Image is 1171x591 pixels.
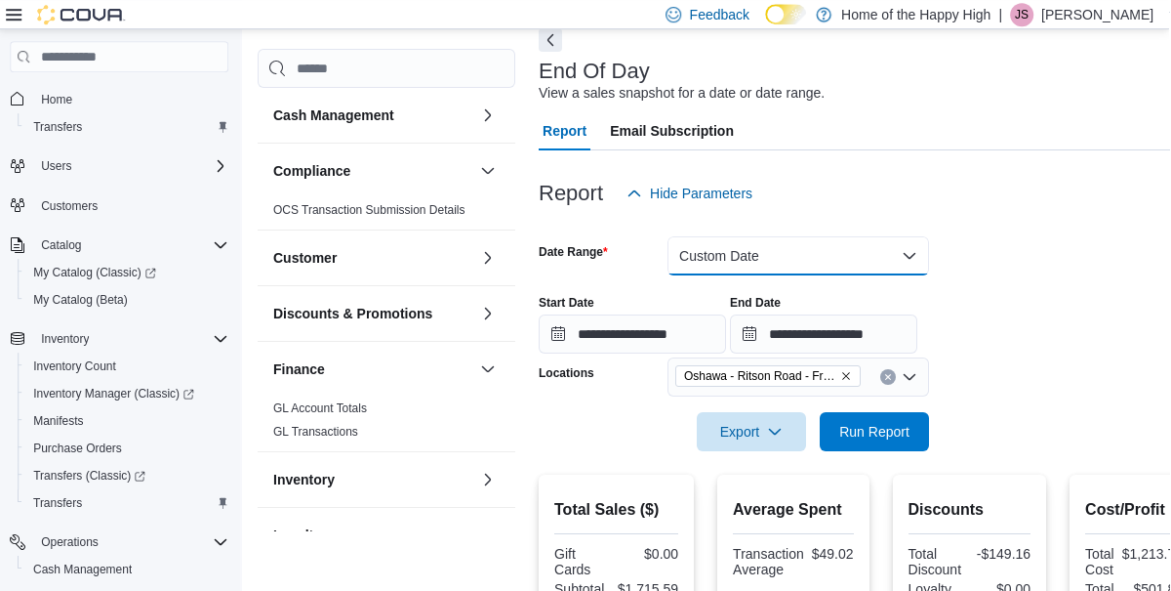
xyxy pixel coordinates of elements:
span: Home [43,92,74,107]
button: Finance [275,359,474,379]
img: Cova [39,5,127,24]
h3: Cash Management [275,106,396,125]
span: Purchase Orders [35,441,124,456]
span: Manifests [35,413,85,429]
span: Run Report [841,422,911,442]
div: Transaction Average [735,546,806,577]
div: $0.00 [623,546,681,562]
span: Hide Parameters [652,184,754,203]
button: Home [4,84,238,112]
button: Users [35,154,81,178]
h2: Average Spent [735,498,855,522]
a: Manifests [27,409,93,433]
button: Remove Oshawa - Ritson Road - Friendly Stranger from selection in this group [842,370,854,382]
a: Inventory Manager (Classic) [27,382,204,405]
div: Jessica Sproul [1012,3,1035,26]
a: Customers [35,194,107,218]
button: Catalog [4,232,238,259]
button: Inventory Count [20,353,238,380]
span: Cash Management [35,562,134,577]
span: GL Account Totals [275,401,369,416]
span: Customers [43,198,100,214]
button: Compliance [478,159,502,183]
a: My Catalog (Classic) [20,259,238,286]
a: OCS Transaction Submission Details [275,203,467,217]
span: Inventory Manager (Classic) [35,386,196,401]
h3: Finance [275,359,327,379]
a: Purchase Orders [27,437,132,460]
button: Discounts & Promotions [478,302,502,325]
a: Inventory Count [27,355,126,378]
button: Inventory [275,470,474,489]
span: Transfers [35,495,84,511]
span: Manifests [27,409,230,433]
span: Catalog [35,233,230,257]
button: Operations [4,528,238,556]
button: Purchase Orders [20,435,238,462]
span: Operations [43,534,101,550]
a: Transfers [27,491,92,515]
a: My Catalog (Classic) [27,261,166,284]
span: Operations [35,530,230,554]
span: Customers [35,193,230,218]
h3: End Of Day [541,60,652,83]
div: $49.02 [814,546,856,562]
span: Dark Mode [767,24,768,25]
span: GL Transactions [275,424,360,440]
span: Purchase Orders [27,437,230,460]
h3: Inventory [275,470,337,489]
input: Dark Mode [767,4,808,24]
span: Transfers (Classic) [35,468,147,484]
button: Loyalty [275,526,474,545]
span: Transfers [35,119,84,135]
span: Inventory Manager (Classic) [27,382,230,405]
a: GL Account Totals [275,401,369,415]
span: My Catalog (Classic) [27,261,230,284]
button: Catalog [35,233,91,257]
span: My Catalog (Beta) [27,288,230,312]
span: My Catalog (Beta) [35,292,130,308]
button: Customer [478,246,502,270]
button: Compliance [275,161,474,181]
span: Transfers (Classic) [27,464,230,487]
p: | [1000,3,1004,26]
p: [PERSON_NAME] [1043,3,1155,26]
a: Transfers [27,115,92,139]
span: Oshawa - Ritson Road - Friendly Stranger [686,366,838,386]
span: Users [35,154,230,178]
span: Inventory [35,327,230,351]
p: Home of the Happy High [843,3,992,26]
h3: Customer [275,248,339,268]
h3: Discounts & Promotions [275,304,434,323]
div: Compliance [260,198,517,230]
span: OCS Transaction Submission Details [275,202,467,218]
div: Gift Cards [556,546,615,577]
span: Email Subscription [612,111,736,150]
button: Inventory [478,468,502,491]
a: Transfers (Classic) [20,462,238,489]
label: Locations [541,365,596,381]
button: Export [699,412,808,451]
a: Home [35,88,82,111]
button: Open list of options [904,369,919,385]
button: Custom Date [669,236,931,275]
button: Inventory [35,327,99,351]
label: End Date [732,295,783,311]
button: Run Report [822,412,931,451]
a: Cash Management [27,558,141,581]
div: Finance [260,397,517,451]
span: Export [710,412,796,451]
span: Report [545,111,588,150]
div: Total Discount [910,546,968,577]
h3: Report [541,182,605,205]
button: Users [4,152,238,180]
h2: Total Sales ($) [556,498,680,522]
button: Inventory [4,325,238,353]
button: Discounts & Promotions [275,304,474,323]
span: Oshawa - Ritson Road - Friendly Stranger [677,365,863,387]
span: Catalog [43,237,83,253]
span: Users [43,158,73,174]
span: JS [1017,3,1030,26]
span: Inventory Count [35,359,118,374]
div: View a sales snapshot for a date or date range. [541,83,827,104]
